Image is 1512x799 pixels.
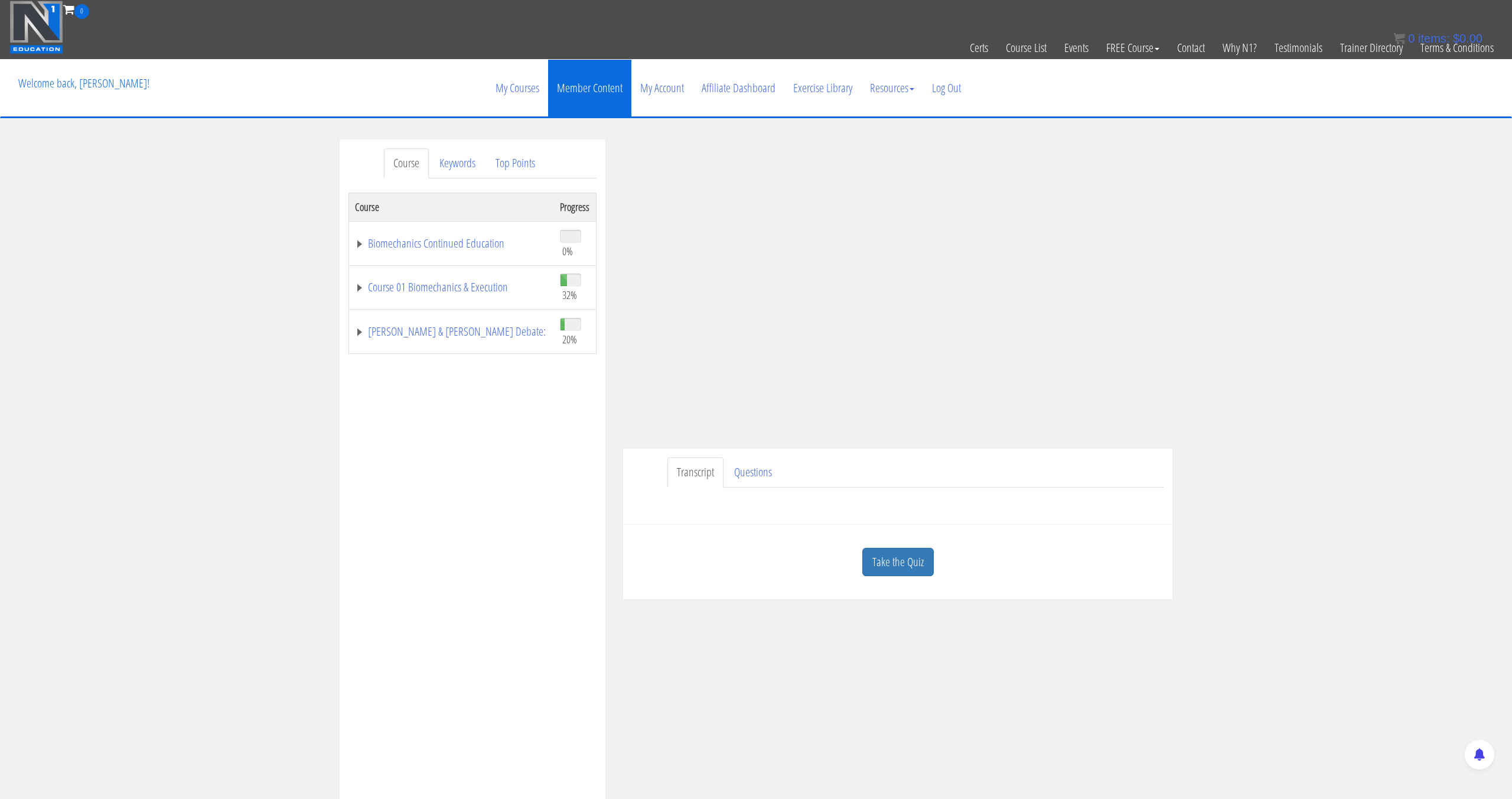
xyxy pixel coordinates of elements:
[486,148,545,178] a: Top Points
[562,333,577,346] span: 20%
[997,19,1055,77] a: Course List
[1453,32,1459,45] span: $
[74,4,89,19] span: 0
[349,193,555,221] th: Course
[1393,33,1405,44] img: icon11.png
[9,60,158,107] p: Welcome back, [PERSON_NAME]!
[667,457,724,488] a: Transcript
[693,60,784,116] a: Affiliate Dashboard
[355,238,548,249] a: Biomechanics Continued Education
[1393,32,1482,45] a: 0 items: $0.00
[1097,19,1168,77] a: FREE Course
[9,1,63,54] img: n1-education
[562,288,577,301] span: 32%
[1453,32,1482,45] bdi: 0.00
[1412,19,1503,77] a: Terms & Conditions
[554,193,596,221] th: Progress
[923,60,970,116] a: Log Out
[562,245,573,258] span: 0%
[1418,32,1449,45] span: items:
[1266,19,1331,77] a: Testimonials
[1331,19,1412,77] a: Trainer Directory
[631,60,693,116] a: My Account
[961,19,997,77] a: Certs
[355,281,548,293] a: Course 01 Biomechanics & Execution
[384,148,429,178] a: Course
[548,60,631,116] a: Member Content
[1055,19,1097,77] a: Events
[63,1,89,17] a: 0
[1214,19,1266,77] a: Why N1?
[784,60,861,116] a: Exercise Library
[487,60,548,116] a: My Courses
[1168,19,1214,77] a: Contact
[430,148,485,178] a: Keywords
[1408,32,1415,45] span: 0
[725,457,781,488] a: Questions
[355,326,548,337] a: [PERSON_NAME] & [PERSON_NAME] Debate:
[862,548,934,577] a: Take the Quiz
[861,60,923,116] a: Resources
